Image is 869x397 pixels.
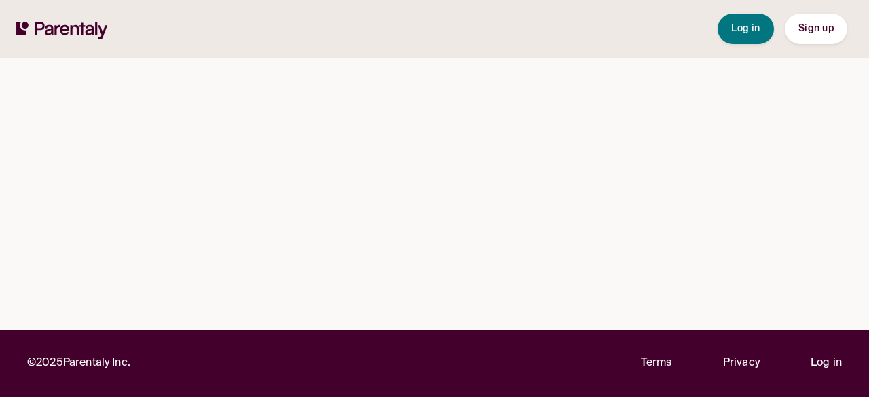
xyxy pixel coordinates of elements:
[798,24,834,33] span: Sign up
[27,354,130,373] p: © 2025 Parentaly Inc.
[718,14,774,44] button: Log in
[731,24,760,33] span: Log in
[641,354,672,373] a: Terms
[785,14,847,44] button: Sign up
[723,354,760,373] a: Privacy
[811,354,842,373] a: Log in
